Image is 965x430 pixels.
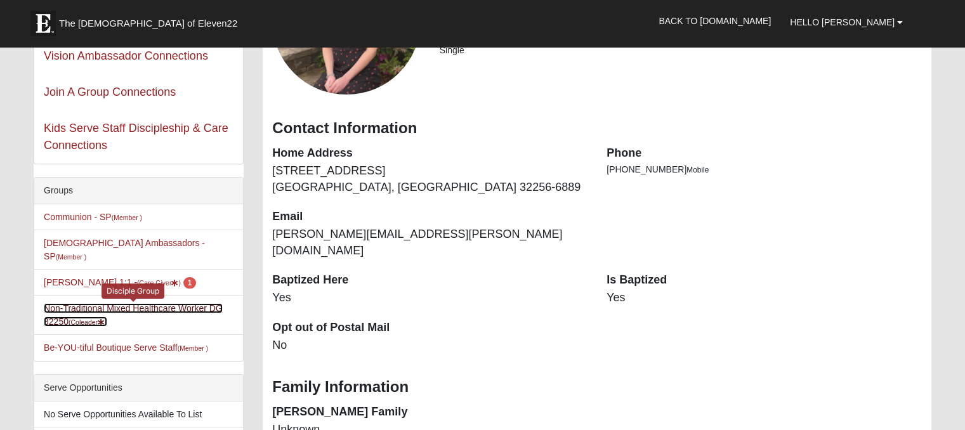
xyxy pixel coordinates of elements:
[790,17,895,27] span: Hello [PERSON_NAME]
[44,303,223,327] a: Non-Traditional Mixed Healthcare Worker DG 32250(Coleader)
[44,277,196,287] a: [PERSON_NAME] 1:1 -(Care Giver) 1
[272,119,922,138] h3: Contact Information
[607,163,922,176] li: [PHONE_NUMBER]
[44,86,176,98] a: Join A Group Connections
[24,4,278,36] a: The [DEMOGRAPHIC_DATA] of Eleven22
[44,212,142,222] a: Communion - SP(Member )
[272,404,588,420] dt: [PERSON_NAME] Family
[607,272,922,289] dt: Is Baptized
[44,342,208,353] a: Be-YOU-tiful Boutique Serve Staff(Member )
[272,378,922,396] h3: Family Information
[30,11,56,36] img: Eleven22 logo
[34,178,243,204] div: Groups
[272,337,588,354] dd: No
[272,145,588,162] dt: Home Address
[44,238,205,261] a: [DEMOGRAPHIC_DATA] Ambassadors - SP(Member )
[272,272,588,289] dt: Baptized Here
[272,163,588,195] dd: [STREET_ADDRESS] [GEOGRAPHIC_DATA], [GEOGRAPHIC_DATA] 32256-6889
[607,145,922,162] dt: Phone
[44,49,208,62] a: Vision Ambassador Connections
[56,253,86,261] small: (Member )
[137,279,181,287] small: (Care Giver )
[59,17,237,30] span: The [DEMOGRAPHIC_DATA] of Eleven22
[183,277,197,289] span: number of pending members
[102,283,164,298] div: Disciple Group
[44,122,228,152] a: Kids Serve Staff Discipleship & Care Connections
[272,226,588,259] dd: [PERSON_NAME][EMAIL_ADDRESS][PERSON_NAME][DOMAIN_NAME]
[272,290,588,306] dd: Yes
[607,290,922,306] dd: Yes
[686,166,709,174] span: Mobile
[34,401,243,427] li: No Serve Opportunities Available To List
[649,5,780,37] a: Back to [DOMAIN_NAME]
[112,214,142,221] small: (Member )
[440,44,922,57] li: Single
[272,209,588,225] dt: Email
[69,318,107,326] small: (Coleader )
[34,375,243,401] div: Serve Opportunities
[780,6,912,38] a: Hello [PERSON_NAME]
[272,320,588,336] dt: Opt out of Postal Mail
[178,344,208,352] small: (Member )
